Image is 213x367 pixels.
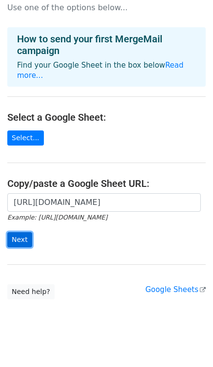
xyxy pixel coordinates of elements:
[7,284,55,299] a: Need help?
[164,320,213,367] iframe: Chat Widget
[7,193,201,212] input: Paste your Google Sheet URL here
[7,232,32,247] input: Next
[17,60,196,81] p: Find your Google Sheet in the box below
[145,285,206,294] a: Google Sheets
[7,214,107,221] small: Example: [URL][DOMAIN_NAME]
[7,2,206,13] p: Use one of the options below...
[17,61,184,80] a: Read more...
[7,178,206,189] h4: Copy/paste a Google Sheet URL:
[7,111,206,123] h4: Select a Google Sheet:
[17,33,196,56] h4: How to send your first MergeMail campaign
[7,130,44,146] a: Select...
